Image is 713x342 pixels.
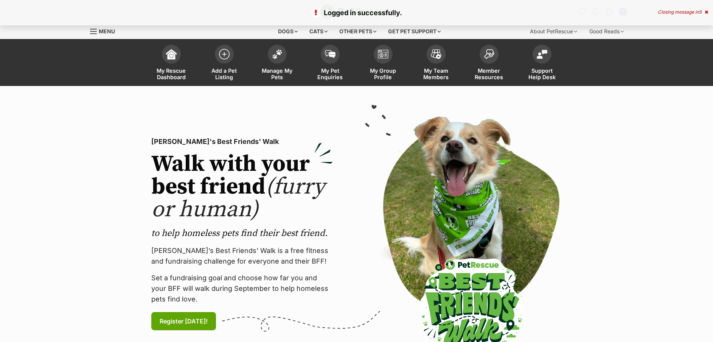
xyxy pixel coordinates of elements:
[154,67,188,80] span: My Rescue Dashboard
[151,312,216,330] a: Register [DATE]!
[260,67,294,80] span: Manage My Pets
[151,227,333,239] p: to help homeless pets find their best friend.
[151,273,333,305] p: Set a fundraising goal and choose how far you and your BFF will walk during September to help hom...
[207,67,241,80] span: Add a Pet Listing
[383,24,446,39] div: Get pet support
[151,136,333,147] p: [PERSON_NAME]'s Best Friends' Walk
[160,317,208,326] span: Register [DATE]!
[584,24,629,39] div: Good Reads
[484,49,494,59] img: member-resources-icon-8e73f808a243e03378d46382f2149f9095a855e16c252ad45f914b54edf8863c.svg
[378,50,388,59] img: group-profile-icon-3fa3cf56718a62981997c0bc7e787c4b2cf8bcc04b72c1350f741eb67cf2f40e.svg
[304,24,333,39] div: Cats
[410,41,463,86] a: My Team Members
[325,50,336,58] img: pet-enquiries-icon-7e3ad2cf08bfb03b45e93fb7055b45f3efa6380592205ae92323e6603595dc1f.svg
[313,67,347,80] span: My Pet Enquiries
[272,49,283,59] img: manage-my-pets-icon-02211641906a0b7f246fdf0571729dbe1e7629f14944591b6c1af311fb30b64b.svg
[431,49,441,59] img: team-members-icon-5396bd8760b3fe7c0b43da4ab00e1e3bb1a5d9ba89233759b79545d2d3fc5d0d.svg
[366,67,400,80] span: My Group Profile
[166,49,177,59] img: dashboard-icon-eb2f2d2d3e046f16d808141f083e7271f6b2e854fb5c12c21221c1fb7104beca.svg
[516,41,569,86] a: Support Help Desk
[273,24,303,39] div: Dogs
[472,67,506,80] span: Member Resources
[525,67,559,80] span: Support Help Desk
[145,41,198,86] a: My Rescue Dashboard
[219,49,230,59] img: add-pet-listing-icon-0afa8454b4691262ce3f59096e99ab1cd57d4a30225e0717b998d2c9b9846f56.svg
[334,24,382,39] div: Other pets
[90,24,120,37] a: Menu
[463,41,516,86] a: Member Resources
[304,41,357,86] a: My Pet Enquiries
[151,173,325,224] span: (furry or human)
[251,41,304,86] a: Manage My Pets
[99,28,115,34] span: Menu
[357,41,410,86] a: My Group Profile
[537,50,547,59] img: help-desk-icon-fdf02630f3aa405de69fd3d07c3f3aa587a6932b1a1747fa1d2bba05be0121f9.svg
[151,153,333,221] h2: Walk with your best friend
[419,67,453,80] span: My Team Members
[151,245,333,267] p: [PERSON_NAME]’s Best Friends' Walk is a free fitness and fundraising challenge for everyone and t...
[198,41,251,86] a: Add a Pet Listing
[525,24,583,39] div: About PetRescue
